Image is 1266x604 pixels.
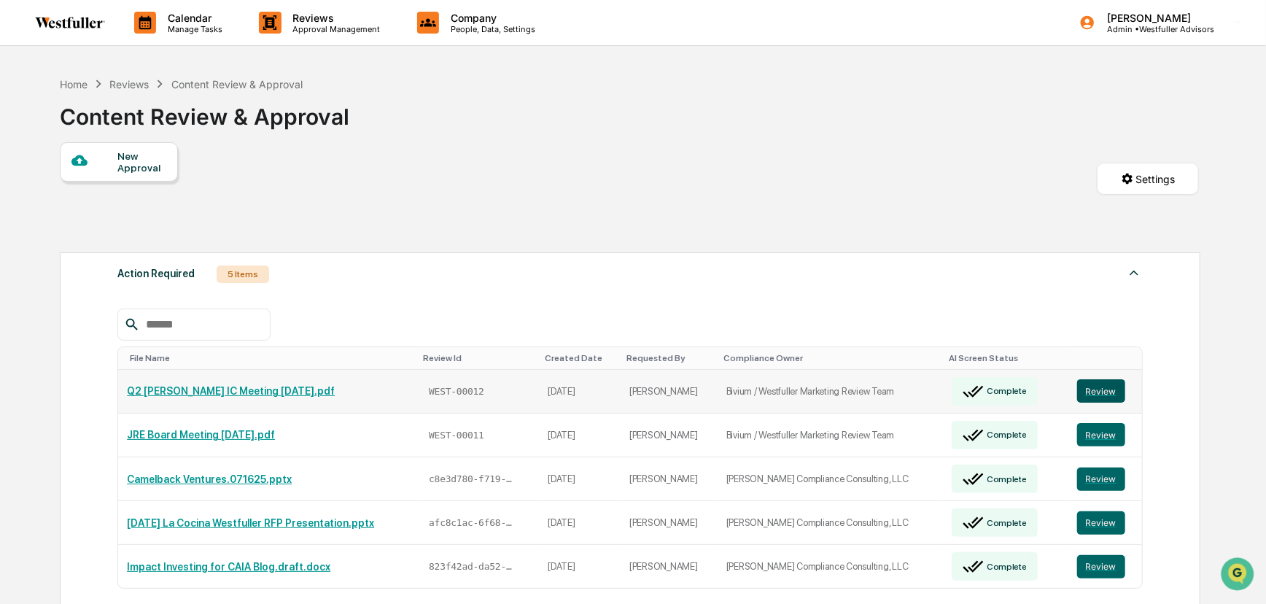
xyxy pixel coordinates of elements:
[1077,423,1125,446] button: Review
[130,353,411,363] div: Toggle SortBy
[429,430,484,441] span: WEST-00011
[156,12,230,24] p: Calendar
[1077,511,1125,535] button: Review
[171,78,303,90] div: Content Review & Approval
[1095,12,1214,24] p: [PERSON_NAME]
[45,238,118,249] span: [PERSON_NAME]
[621,370,718,414] td: [PERSON_NAME]
[35,17,105,28] img: logo
[718,414,943,457] td: Bivium / Westfuller Marketing Review Team
[1077,379,1125,403] button: Review
[103,361,176,373] a: Powered byPylon
[15,224,38,247] img: Rachel Stanley
[117,264,195,283] div: Action Required
[29,298,94,313] span: Preclearance
[109,78,149,90] div: Reviews
[15,328,26,339] div: 🔎
[226,159,265,177] button: See all
[60,78,88,90] div: Home
[429,386,484,398] span: WEST-00012
[66,112,239,126] div: Start new chat
[66,126,201,138] div: We're available if you need us!
[15,31,265,54] p: How can we help?
[1077,423,1134,446] a: Review
[31,112,57,138] img: 8933085812038_c878075ebb4cc5468115_72.jpg
[281,12,388,24] p: Reviews
[949,353,1063,363] div: Toggle SortBy
[1080,353,1137,363] div: Toggle SortBy
[45,198,118,210] span: [PERSON_NAME]
[539,501,621,545] td: [DATE]
[9,293,100,319] a: 🖐️Preclearance
[539,370,621,414] td: [DATE]
[1077,511,1134,535] a: Review
[248,116,265,133] button: Start new chat
[15,300,26,311] div: 🖐️
[718,457,943,501] td: [PERSON_NAME] Compliance Consulting, LLC
[626,353,712,363] div: Toggle SortBy
[15,162,98,174] div: Past conversations
[1097,163,1199,195] button: Settings
[15,112,41,138] img: 1746055101610-c473b297-6a78-478c-a979-82029cc54cd1
[217,266,269,283] div: 5 Items
[1077,555,1125,578] button: Review
[127,473,292,485] a: Camelback Ventures.071625.pptx
[1095,24,1214,34] p: Admin • Westfuller Advisors
[1125,264,1143,282] img: caret
[281,24,388,34] p: Approval Management
[621,501,718,545] td: [PERSON_NAME]
[621,457,718,501] td: [PERSON_NAME]
[984,386,1027,396] div: Complete
[1077,468,1125,491] button: Review
[984,562,1027,572] div: Complete
[127,429,275,441] a: JRE Board Meeting [DATE].pdf
[127,561,330,573] a: Impact Investing for CAIA Blog.draft.docx
[984,474,1027,484] div: Complete
[129,238,159,249] span: [DATE]
[145,362,176,373] span: Pylon
[9,320,98,346] a: 🔎Data Lookup
[545,353,615,363] div: Toggle SortBy
[129,198,159,210] span: [DATE]
[621,545,718,588] td: [PERSON_NAME]
[1077,379,1134,403] a: Review
[621,414,718,457] td: [PERSON_NAME]
[429,561,516,573] span: 823f42ad-da52-427a-bdfe-d3b490ef0764
[718,501,943,545] td: [PERSON_NAME] Compliance Consulting, LLC
[439,12,543,24] p: Company
[429,517,516,529] span: afc8c1ac-6f68-4627-999b-d97b3a6d8081
[120,298,181,313] span: Attestations
[106,300,117,311] div: 🗄️
[15,185,38,208] img: Rachel Stanley
[29,326,92,341] span: Data Lookup
[718,370,943,414] td: Bivium / Westfuller Marketing Review Team
[1077,468,1134,491] a: Review
[423,353,533,363] div: Toggle SortBy
[718,545,943,588] td: [PERSON_NAME] Compliance Consulting, LLC
[429,473,516,485] span: c8e3d780-f719-41d7-84c3-a659409448a4
[117,150,166,174] div: New Approval
[539,457,621,501] td: [DATE]
[439,24,543,34] p: People, Data, Settings
[539,414,621,457] td: [DATE]
[723,353,937,363] div: Toggle SortBy
[60,92,349,130] div: Content Review & Approval
[100,293,187,319] a: 🗄️Attestations
[156,24,230,34] p: Manage Tasks
[121,238,126,249] span: •
[121,198,126,210] span: •
[127,385,335,397] a: Q2 [PERSON_NAME] IC Meeting [DATE].pdf
[127,517,374,529] a: [DATE] La Cocina Westfuller RFP Presentation.pptx
[1077,555,1134,578] a: Review
[984,518,1027,528] div: Complete
[984,430,1027,440] div: Complete
[1219,556,1259,595] iframe: Open customer support
[539,545,621,588] td: [DATE]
